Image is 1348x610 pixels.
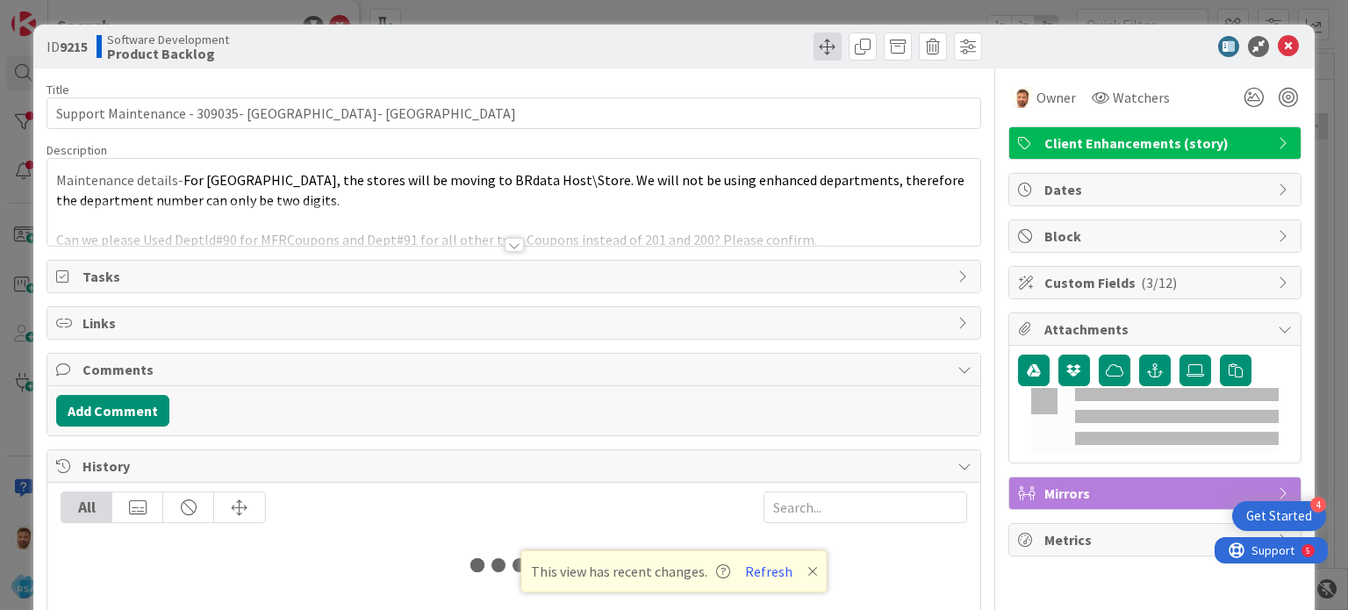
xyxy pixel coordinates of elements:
div: 5 [91,7,96,21]
div: 4 [1310,497,1326,513]
span: ( 3/12 ) [1141,274,1177,291]
span: Comments [82,359,948,380]
span: Tasks [82,266,948,287]
span: Custom Fields [1044,272,1269,293]
button: Refresh [739,560,799,583]
span: This view has recent changes. [531,561,730,582]
b: 9215 [60,38,88,55]
span: Client Enhancements (story) [1044,133,1269,154]
button: Add Comment [56,395,169,427]
span: Block [1044,226,1269,247]
span: ID [47,36,88,57]
label: Title [47,82,69,97]
span: Description [47,142,107,158]
span: Metrics [1044,529,1269,550]
div: Get Started [1246,507,1312,525]
div: All [61,492,112,522]
input: type card name here... [47,97,980,129]
input: Search... [764,492,967,523]
span: Owner [1036,87,1076,108]
span: History [82,456,948,477]
p: Maintenance details- [56,170,971,210]
span: Support [37,3,80,24]
div: Open Get Started checklist, remaining modules: 4 [1232,501,1326,531]
b: Product Backlog [107,47,229,61]
span: Dates [1044,179,1269,200]
span: Software Development [107,32,229,47]
span: Links [82,312,948,334]
img: AS [1012,87,1033,108]
span: For [GEOGRAPHIC_DATA], the stores will be moving to BRdata Host\Store. We will not be using enhan... [56,171,967,209]
span: Attachments [1044,319,1269,340]
span: Watchers [1113,87,1170,108]
span: Mirrors [1044,483,1269,504]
